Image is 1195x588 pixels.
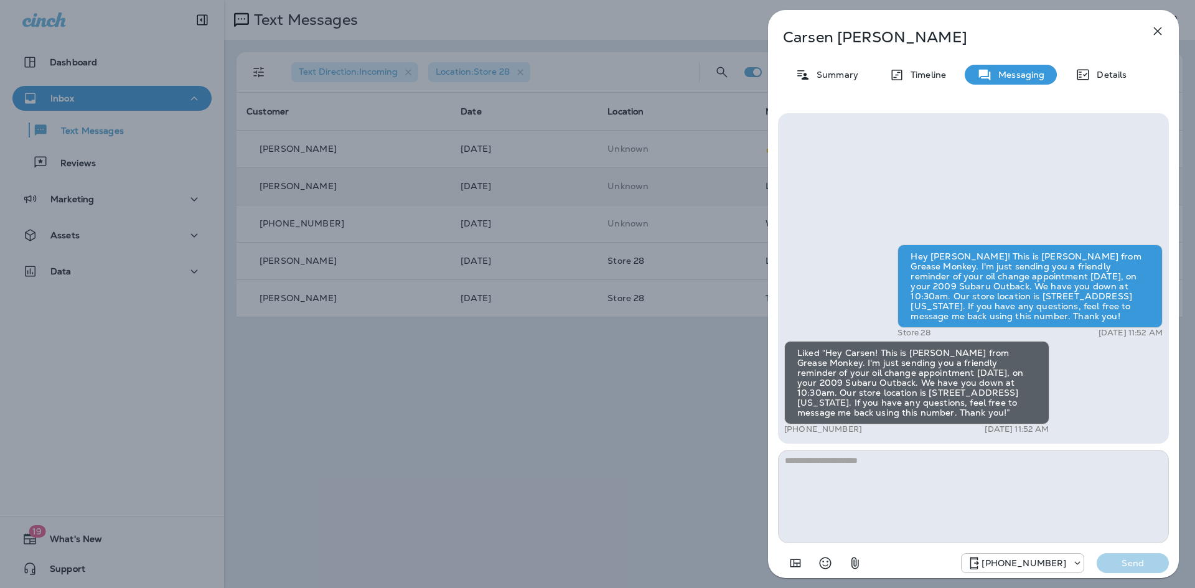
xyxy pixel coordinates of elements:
p: Timeline [904,70,946,80]
p: Carsen [PERSON_NAME] [783,29,1123,46]
p: [PHONE_NUMBER] [784,424,862,434]
p: [DATE] 11:52 AM [1099,328,1163,338]
p: Summary [810,70,858,80]
p: Store 28 [897,328,930,338]
button: Add in a premade template [783,551,808,576]
p: Messaging [992,70,1044,80]
div: Liked “Hey Carsen! This is [PERSON_NAME] from Grease Monkey. I'm just sending you a friendly remi... [784,341,1049,424]
div: Hey [PERSON_NAME]! This is [PERSON_NAME] from Grease Monkey. I'm just sending you a friendly remi... [897,245,1163,328]
p: Details [1090,70,1127,80]
div: +1 (208) 858-5823 [962,556,1084,571]
p: [DATE] 11:52 AM [985,424,1049,434]
p: [PHONE_NUMBER] [982,558,1066,568]
button: Select an emoji [813,551,838,576]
